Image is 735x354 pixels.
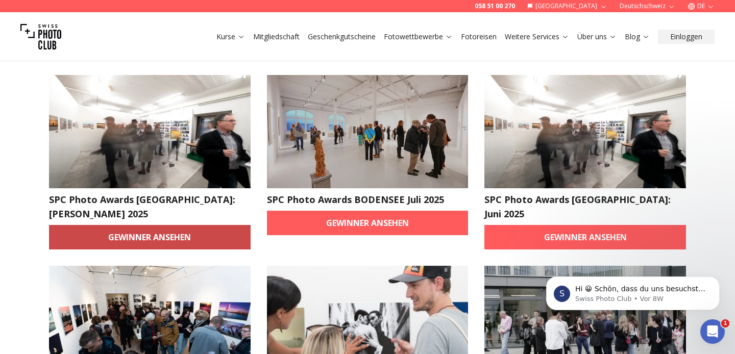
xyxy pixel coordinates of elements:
[461,32,497,42] a: Fotoreisen
[721,319,729,327] span: 1
[501,30,573,44] button: Weitere Services
[216,32,245,42] a: Kurse
[621,30,654,44] button: Blog
[531,255,735,326] iframe: Intercom notifications Nachricht
[49,75,251,188] img: SPC Photo Awards Zürich: Herbst 2025
[308,32,376,42] a: Geschenkgutscheine
[380,30,457,44] button: Fotowettbewerbe
[573,30,621,44] button: Über uns
[484,75,686,188] img: SPC Photo Awards Zürich: Juni 2025
[577,32,617,42] a: Über uns
[384,32,453,42] a: Fotowettbewerbe
[249,30,304,44] button: Mitgliedschaft
[475,2,515,10] a: 058 51 00 270
[484,225,686,249] a: Gewinner ansehen
[658,30,715,44] button: Einloggen
[267,75,469,188] img: SPC Photo Awards BODENSEE Juli 2025
[20,16,61,57] img: Swiss photo club
[267,192,469,207] h2: SPC Photo Awards BODENSEE Juli 2025
[700,319,725,344] iframe: Intercom live chat
[49,225,251,249] a: Gewinner ansehen
[304,30,380,44] button: Geschenkgutscheine
[457,30,501,44] button: Fotoreisen
[505,32,569,42] a: Weitere Services
[625,32,650,42] a: Blog
[253,32,300,42] a: Mitgliedschaft
[212,30,249,44] button: Kurse
[484,192,686,221] h2: SPC Photo Awards [GEOGRAPHIC_DATA]: Juni 2025
[49,192,251,221] h2: SPC Photo Awards [GEOGRAPHIC_DATA]: [PERSON_NAME] 2025
[267,211,469,235] a: Gewinner ansehen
